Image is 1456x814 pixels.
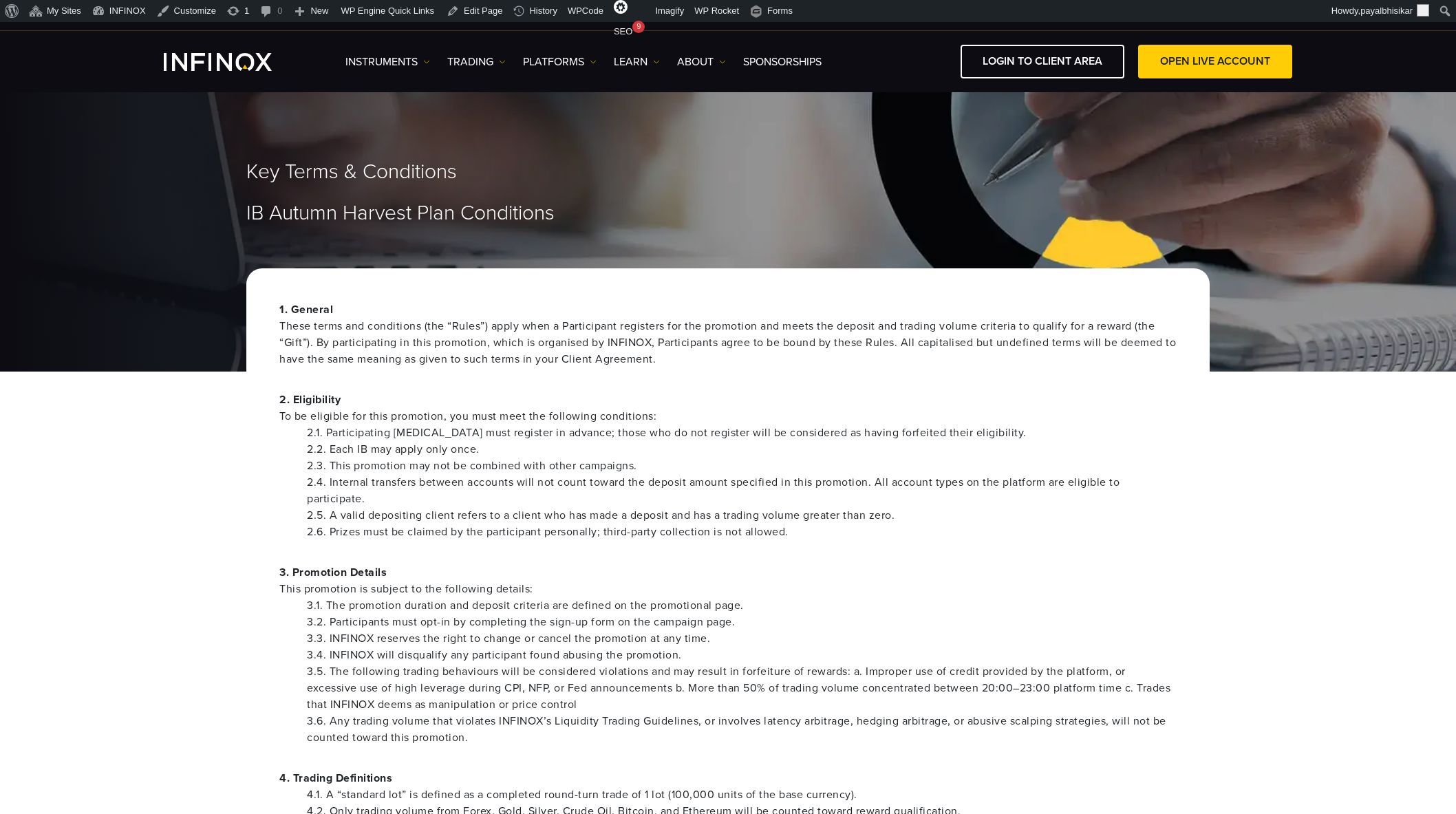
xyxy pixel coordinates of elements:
li: 2.2. Each IB may apply only once. [307,441,1177,458]
a: PLATFORMS [523,54,597,70]
li: 2.1. Participating [MEDICAL_DATA] must register in advance; those who do not register will be con... [307,425,1177,441]
li: 2.5. A valid depositing client refers to a client who has made a deposit and has a trading volume... [307,507,1177,524]
span: Key Terms & Conditions [246,160,457,185]
a: ABOUT [677,54,726,70]
li: 3.4. INFINOX will disqualify any participant found abusing the promotion. [307,647,1177,663]
h1: IB Autumn Harvest Plan Conditions [246,202,1210,224]
li: 2.4. Internal transfers between accounts will not count toward the deposit amount specified in th... [307,474,1177,507]
span: payalbhisikar [1360,6,1413,16]
p: 2. Eligibility [279,392,1177,425]
li: 2.3. This promotion may not be combined with other campaigns. [307,458,1177,474]
li: 3.3. INFINOX reserves the right to change or cancel the promotion at any time. [307,630,1177,647]
span: This promotion is subject to the following details: [279,581,1177,597]
span: SEO [614,26,632,36]
li: 3.2. Participants must opt-in by completing the sign-up form on the campaign page. [307,614,1177,630]
span: To be eligible for this promotion, you must meet the following conditions: [279,408,1177,425]
p: 3. Promotion Details [279,564,1177,597]
li: 3.6. Any trading volume that violates INFINOX’s Liquidity Trading Guidelines, or involves latency... [307,713,1177,746]
div: 9 [632,21,645,33]
a: INFINOX Logo [164,53,304,71]
span: These terms and conditions (the “Rules”) apply when a Participant registers for the promotion and... [279,318,1177,367]
a: Learn [614,54,660,70]
li: 2.6. Prizes must be claimed by the participant personally; third-party collection is not allowed. [307,524,1177,540]
p: 1. General [279,301,1177,367]
li: 3.5. The following trading behaviours will be considered violations and may result in forfeiture ... [307,663,1177,713]
p: 4. Trading Definitions [279,770,1177,786]
a: SPONSORSHIPS [743,54,822,70]
a: TRADING [447,54,506,70]
a: Instruments [345,54,430,70]
a: LOGIN TO CLIENT AREA [961,45,1124,78]
li: 3.1. The promotion duration and deposit criteria are defined on the promotional page. [307,597,1177,614]
li: 4.1. A “standard lot” is defined as a completed round-turn trade of 1 lot (100,000 units of the b... [307,786,1177,803]
a: OPEN LIVE ACCOUNT [1138,45,1292,78]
